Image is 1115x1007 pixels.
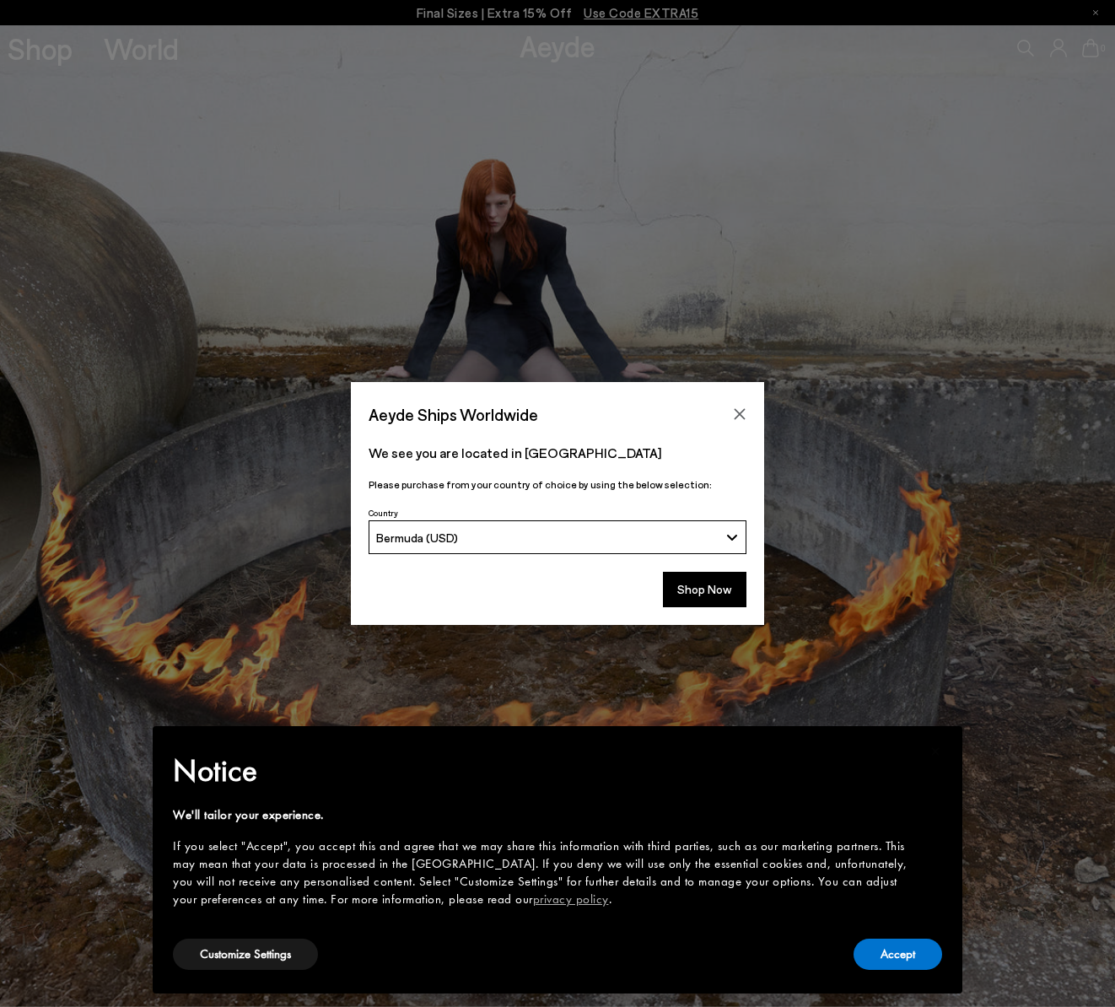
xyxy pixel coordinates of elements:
span: × [930,738,941,764]
button: Customize Settings [173,939,318,970]
h2: Notice [173,749,915,793]
span: Country [369,508,398,518]
span: Bermuda (USD) [376,530,458,545]
span: Aeyde Ships Worldwide [369,400,538,429]
button: Close this notice [915,731,956,772]
button: Shop Now [663,572,746,607]
a: privacy policy [533,891,609,907]
button: Close [727,401,752,427]
div: If you select "Accept", you accept this and agree that we may share this information with third p... [173,837,915,908]
p: Please purchase from your country of choice by using the below selection: [369,477,746,493]
div: We'll tailor your experience. [173,806,915,824]
button: Accept [854,939,942,970]
p: We see you are located in [GEOGRAPHIC_DATA] [369,443,746,463]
